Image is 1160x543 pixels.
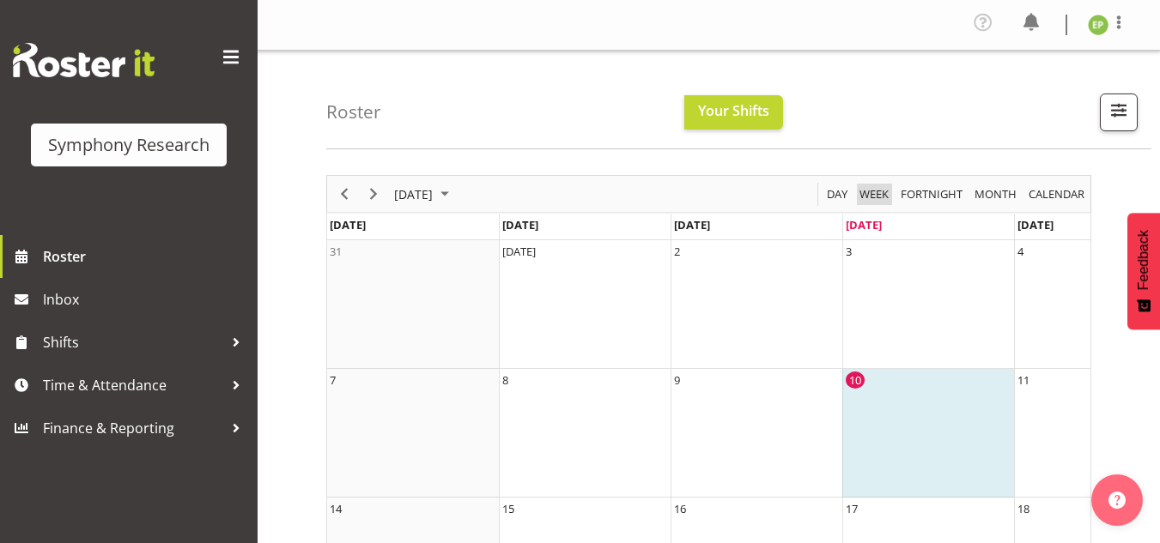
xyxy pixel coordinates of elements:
[13,43,155,77] img: Rosterit website logo
[698,101,769,120] span: Your Shifts
[362,184,386,205] button: Next
[1017,500,1029,517] div: 18
[674,217,710,232] span: [DATE]
[842,240,1014,369] td: Wednesday, September 3, 2025
[1088,15,1108,35] img: ellie-preston11924.jpg
[1017,243,1023,260] div: 4
[846,500,858,517] div: 17
[1027,184,1086,205] span: calendar
[330,371,336,389] div: 7
[359,176,388,212] div: Next
[825,184,849,205] span: Day
[502,500,514,517] div: 15
[330,243,342,260] div: 31
[43,244,249,269] span: Roster
[326,102,381,122] h4: Roster
[674,243,680,260] div: 2
[392,184,457,205] button: September 2025
[1136,230,1151,290] span: Feedback
[1100,94,1138,131] button: Filter Shifts
[671,369,842,498] td: Tuesday, September 9, 2025
[846,243,852,260] div: 3
[671,240,842,369] td: Tuesday, September 2, 2025
[1017,217,1054,232] span: [DATE]
[972,184,1020,205] button: Timeline Month
[684,95,783,130] button: Your Shifts
[1026,184,1088,205] button: Month
[674,371,680,389] div: 9
[899,184,964,205] span: Fortnight
[846,217,882,232] span: [DATE]
[43,287,249,312] span: Inbox
[674,500,686,517] div: 16
[858,184,890,205] span: Week
[502,371,508,389] div: 8
[499,369,671,498] td: Monday, September 8, 2025
[842,369,1014,498] td: Wednesday, September 10, 2025
[898,184,966,205] button: Fortnight
[43,329,223,355] span: Shifts
[1127,213,1160,329] button: Feedback - Show survey
[327,240,499,369] td: Sunday, August 31, 2025
[392,184,434,205] span: [DATE]
[846,371,865,389] div: 10
[973,184,1018,205] span: Month
[824,184,851,205] button: Timeline Day
[857,184,892,205] button: Timeline Week
[327,369,499,498] td: Sunday, September 7, 2025
[1017,371,1029,389] div: 11
[330,217,366,232] span: [DATE]
[499,240,671,369] td: Monday, September 1, 2025
[1108,492,1126,509] img: help-xxl-2.png
[333,184,356,205] button: Previous
[330,176,359,212] div: Previous
[48,132,210,158] div: Symphony Research
[502,243,536,260] div: [DATE]
[330,500,342,517] div: 14
[43,372,223,398] span: Time & Attendance
[502,217,538,232] span: [DATE]
[43,415,223,441] span: Finance & Reporting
